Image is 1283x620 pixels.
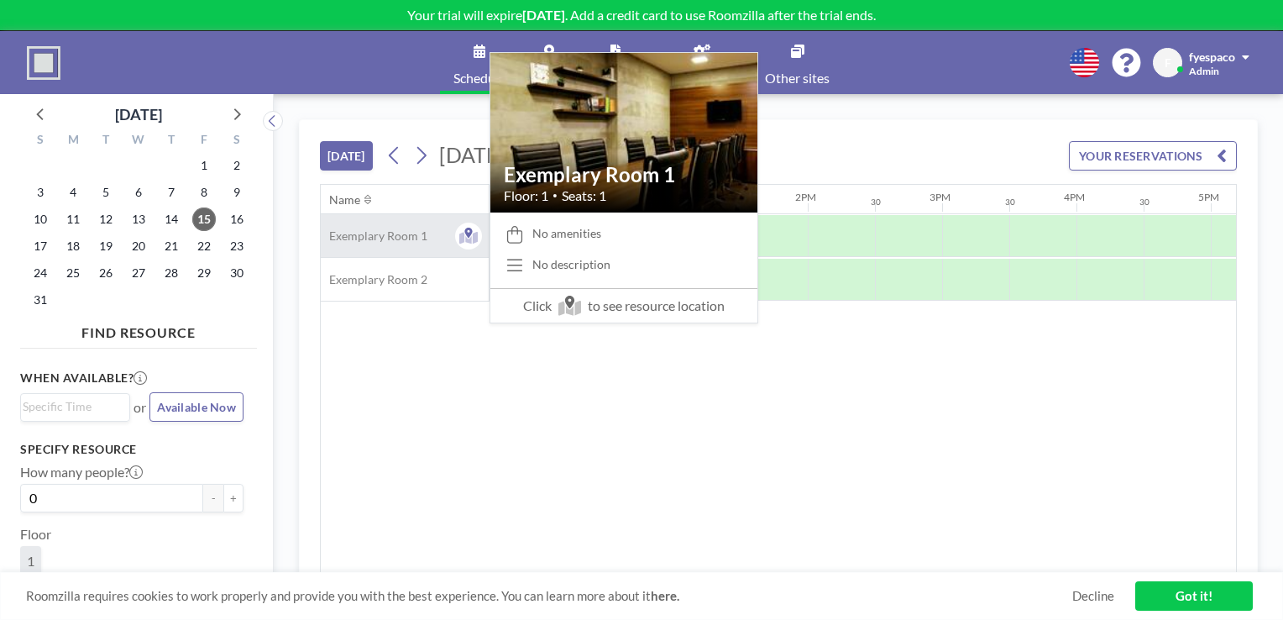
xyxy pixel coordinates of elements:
span: Roomzilla requires cookies to work properly and provide you with the best experience. You can lea... [26,588,1072,604]
a: Schedule [440,31,519,94]
div: 5PM [1198,191,1219,203]
div: W [123,130,155,152]
span: Wednesday, August 20, 2025 [127,234,150,258]
span: Friday, August 1, 2025 [192,154,216,177]
span: Available Now [157,400,236,414]
span: Admin [1189,65,1219,77]
a: here. [651,588,679,603]
div: [DATE] [115,102,162,126]
span: Schedule [453,71,505,85]
span: Monday, August 25, 2025 [61,261,85,285]
div: T [154,130,187,152]
span: Tuesday, August 19, 2025 [94,234,118,258]
div: F [187,130,220,152]
h3: Specify resource [20,442,244,457]
div: Name [329,192,360,208]
span: Thursday, August 21, 2025 [160,234,183,258]
span: Monday, August 18, 2025 [61,234,85,258]
span: Saturday, August 23, 2025 [225,234,249,258]
span: [DATE] [439,142,505,167]
div: S [220,130,253,152]
span: Floor: 1 [504,187,548,204]
img: organization-logo [27,46,60,80]
a: Got it! [1135,581,1253,611]
span: Sunday, August 3, 2025 [29,181,52,204]
a: Reports [579,31,652,94]
span: Wednesday, August 13, 2025 [127,208,150,231]
span: Sunday, August 24, 2025 [29,261,52,285]
div: No description [532,257,610,272]
img: resource-image [490,43,757,221]
span: Monday, August 4, 2025 [61,181,85,204]
div: 3PM [930,191,950,203]
a: Maps [519,31,579,94]
label: Floor [20,526,51,543]
span: Saturday, August 9, 2025 [225,181,249,204]
span: No amenities [532,226,601,241]
span: F [1165,55,1171,71]
button: YOUR RESERVATIONS [1069,141,1237,171]
span: Thursday, August 14, 2025 [160,208,183,231]
a: Decline [1072,588,1114,604]
span: Sunday, August 31, 2025 [29,288,52,312]
span: Friday, August 8, 2025 [192,181,216,204]
span: 1 [27,553,34,570]
span: Sunday, August 17, 2025 [29,234,52,258]
a: Other sites [751,31,843,94]
span: Sunday, August 10, 2025 [29,208,52,231]
div: 30 [1005,197,1015,208]
span: Exemplary Room 1 [321,229,427,244]
span: or [134,399,146,416]
span: Friday, August 29, 2025 [192,261,216,285]
span: fyespaco [1189,50,1235,64]
span: Saturday, August 30, 2025 [225,261,249,285]
button: - [203,484,223,512]
div: Search for option [21,394,129,419]
span: Saturday, August 2, 2025 [225,154,249,177]
label: How many people? [20,464,143,481]
input: Search for option [23,397,120,416]
span: Exemplary Room 2 [321,272,427,287]
span: Click to see resource location [490,288,757,323]
div: 2PM [795,191,816,203]
span: Saturday, August 16, 2025 [225,208,249,231]
span: Friday, August 15, 2025 [192,208,216,231]
span: Wednesday, August 6, 2025 [127,181,150,204]
h4: FIND RESOURCE [20,318,257,341]
span: Seats: 1 [562,187,606,204]
span: Tuesday, August 5, 2025 [94,181,118,204]
span: Tuesday, August 12, 2025 [94,208,118,231]
button: + [223,484,244,512]
div: S [24,130,57,152]
button: Available Now [149,392,244,422]
span: Other sites [765,71,830,85]
div: T [90,130,123,152]
b: [DATE] [522,7,565,23]
div: 30 [871,197,881,208]
span: Thursday, August 28, 2025 [160,261,183,285]
div: 30 [1139,197,1149,208]
span: Tuesday, August 26, 2025 [94,261,118,285]
span: Wednesday, August 27, 2025 [127,261,150,285]
span: • [552,190,558,201]
div: 4PM [1064,191,1085,203]
span: Thursday, August 7, 2025 [160,181,183,204]
span: Monday, August 11, 2025 [61,208,85,231]
span: Friday, August 22, 2025 [192,234,216,258]
a: Admin panel [652,31,751,94]
h2: Exemplary Room 1 [504,162,744,187]
button: [DATE] [320,141,373,171]
div: M [57,130,90,152]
